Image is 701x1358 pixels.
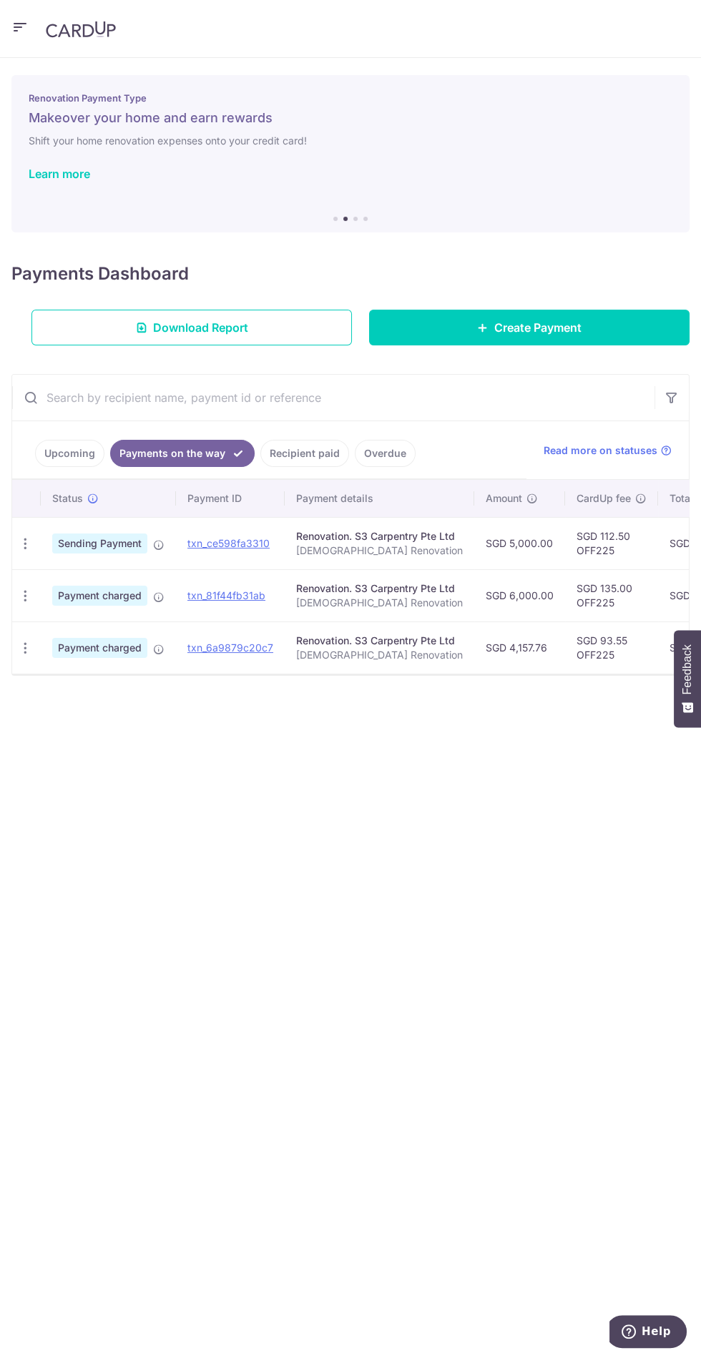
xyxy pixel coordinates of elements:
span: Payment charged [52,586,147,606]
a: txn_6a9879c20c7 [187,641,273,654]
span: Payment charged [52,638,147,658]
h4: Payments Dashboard [11,261,189,287]
a: Overdue [355,440,416,467]
span: CardUp fee [577,491,631,506]
a: Upcoming [35,440,104,467]
a: Download Report [31,310,352,345]
p: [DEMOGRAPHIC_DATA] Renovation [296,543,463,558]
span: Amount [486,491,522,506]
td: SGD 135.00 OFF225 [565,569,658,621]
a: Create Payment [369,310,690,345]
a: Recipient paid [260,440,349,467]
a: Read more on statuses [544,443,672,458]
td: SGD 93.55 OFF225 [565,621,658,674]
span: Create Payment [494,319,582,336]
h5: Makeover your home and earn rewards [29,109,672,127]
a: Payments on the way [110,440,255,467]
span: Sending Payment [52,533,147,553]
td: SGD 4,157.76 [474,621,565,674]
iframe: Opens a widget where you can find more information [609,1315,687,1351]
th: Payment ID [176,480,285,517]
th: Payment details [285,480,474,517]
p: [DEMOGRAPHIC_DATA] Renovation [296,596,463,610]
span: Feedback [681,644,694,694]
td: SGD 6,000.00 [474,569,565,621]
div: Renovation. S3 Carpentry Pte Ltd [296,529,463,543]
button: Feedback - Show survey [674,630,701,727]
a: txn_ce598fa3310 [187,537,270,549]
span: Status [52,491,83,506]
td: SGD 112.50 OFF225 [565,517,658,569]
div: Renovation. S3 Carpentry Pte Ltd [296,634,463,648]
h6: Shift your home renovation expenses onto your credit card! [29,132,672,149]
input: Search by recipient name, payment id or reference [12,375,655,420]
a: Learn more [29,167,90,181]
p: [DEMOGRAPHIC_DATA] Renovation [296,648,463,662]
span: Download Report [153,319,248,336]
a: txn_81f44fb31ab [187,589,265,601]
p: Renovation Payment Type [29,92,672,104]
td: SGD 5,000.00 [474,517,565,569]
div: Renovation. S3 Carpentry Pte Ltd [296,581,463,596]
img: CardUp [46,21,116,38]
span: Read more on statuses [544,443,657,458]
